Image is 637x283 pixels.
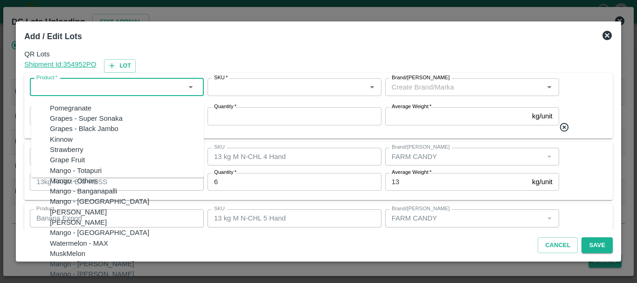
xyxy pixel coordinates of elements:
p: kg/unit [532,111,553,121]
label: Average Weight [392,103,431,110]
div: Mango - Banganapalli [50,186,117,196]
span: QR Lots [24,49,613,59]
label: Product [36,74,57,82]
label: Brand/[PERSON_NAME] [392,205,450,213]
button: Cancel [538,237,578,254]
div: Mango - [PERSON_NAME] [50,259,134,269]
div: Strawberry [50,145,83,155]
button: Open [543,81,555,93]
div: Mango - Others [50,176,98,186]
a: Shipment Id:354952PO [24,59,96,73]
label: Brand/[PERSON_NAME] [392,74,450,82]
label: Quantity [214,103,236,110]
div: Pomegranate [50,103,91,113]
div: Grapes - Super Sonaka [50,113,123,124]
div: Mango - Totapuri [50,166,102,176]
button: Lot [104,59,136,73]
b: Add / Edit Lots [24,32,82,41]
div: Grape Fruit [50,155,85,165]
label: SKU [214,144,225,151]
label: Product [36,205,54,213]
label: Average Weight [392,169,431,176]
label: SKU [214,205,225,213]
button: Close [182,78,200,96]
button: Save [582,237,612,254]
button: Open [366,81,378,93]
label: SKU [214,74,228,82]
div: Kinnow [50,134,73,145]
p: kg/unit [532,177,553,187]
input: Create Brand/Marka [388,212,541,224]
div: Mango - [GEOGRAPHIC_DATA] [50,228,149,238]
div: Mango - [GEOGRAPHIC_DATA][PERSON_NAME] [50,196,204,217]
div: [PERSON_NAME] [50,217,107,228]
input: Create Brand/Marka [388,81,541,93]
div: Grapes - Black Jambo [50,124,118,134]
div: MuskMelon [50,248,85,259]
div: Watermelon - MAX [50,238,108,248]
label: Brand/[PERSON_NAME] [392,144,450,151]
input: Create Brand/Marka [388,151,541,163]
div: Mango - [PERSON_NAME] [50,269,134,279]
label: Quantity [214,169,236,176]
